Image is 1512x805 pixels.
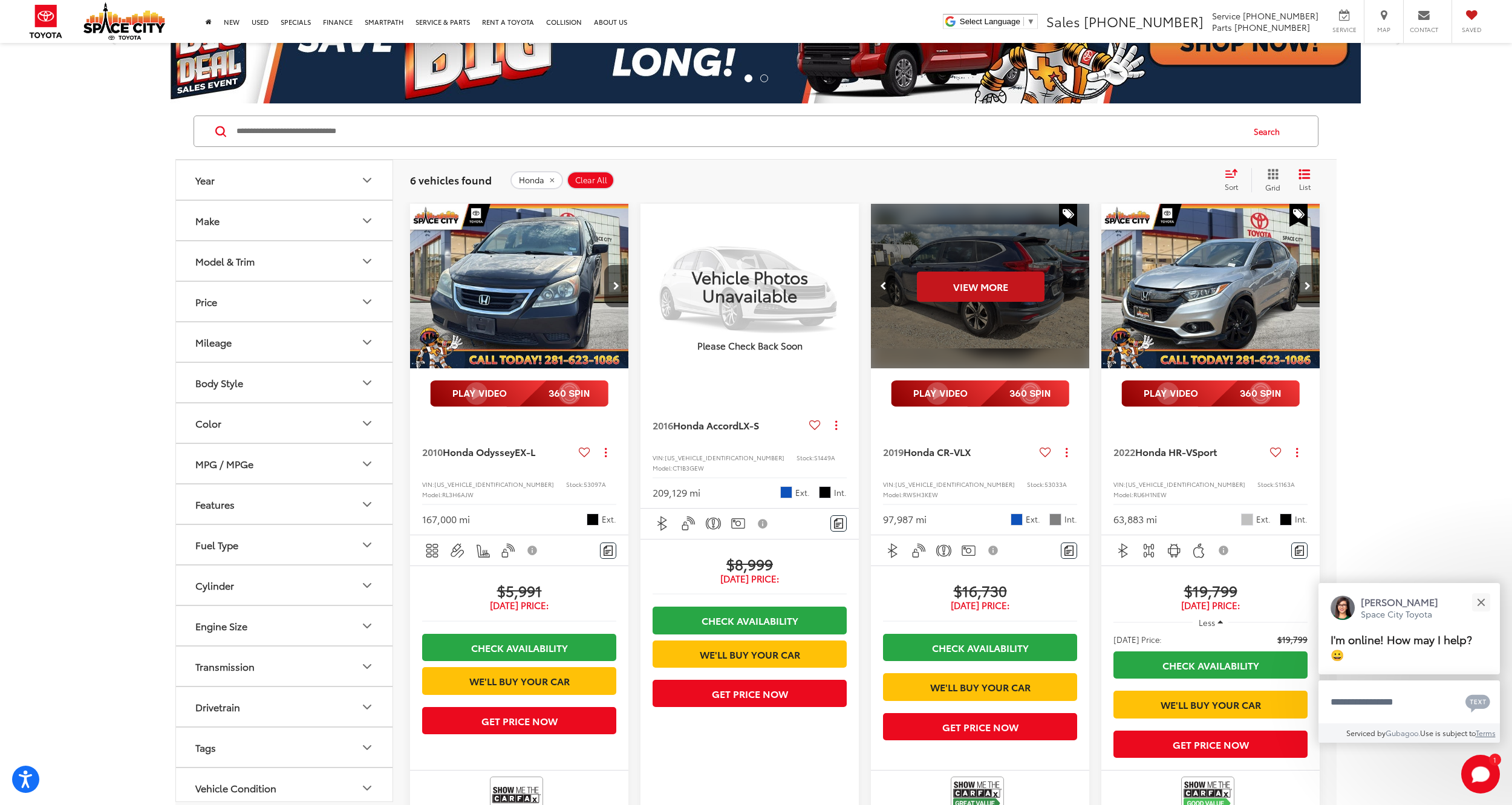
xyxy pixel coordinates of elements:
span: Int. [834,487,847,498]
a: VIEW_DETAILS [640,204,859,368]
img: 4WD/AWD [1141,543,1156,558]
div: Body Style [195,377,243,388]
button: Get Price Now [883,713,1077,740]
button: Clear All [567,171,614,189]
button: Actions [1286,442,1308,463]
span: Ext. [1026,513,1040,525]
span: VIN: [422,480,434,489]
div: 63,883 mi [1113,512,1157,526]
span: [PHONE_NUMBER] [1243,10,1318,22]
img: Emergency Brake Assist [706,516,721,531]
img: Apple CarPlay [1191,543,1207,558]
button: remove Honda [510,171,563,189]
button: PricePrice [176,282,394,321]
span: Stock: [1257,480,1275,489]
button: Comments [830,515,847,532]
span: Crystal Black Pearl [587,513,599,526]
span: Obsidian Blue Pearl [1011,513,1023,526]
button: Comments [600,543,616,559]
div: Transmission [360,659,374,674]
div: Fuel Type [195,539,238,550]
a: Check Availability [883,634,1077,661]
div: Tags [360,740,374,755]
span: [DATE] Price: [653,573,847,585]
span: Ext. [1256,513,1271,525]
button: Model & TrimModel & Trim [176,241,394,281]
a: Gubagoo. [1386,728,1420,738]
span: Honda [519,175,544,185]
div: MPG / MPGe [360,457,374,471]
a: Terms [1476,728,1496,738]
span: 2019 [883,445,904,458]
span: Clear All [575,175,607,185]
button: Fuel TypeFuel Type [176,525,394,564]
img: Emergency Brake Assist [936,543,951,558]
div: Drivetrain [195,701,240,712]
div: Model & Trim [195,255,255,267]
img: Bluetooth® [1116,543,1131,558]
span: dropdown dots [1066,448,1067,457]
img: Keyless Entry [500,543,515,558]
span: Black [819,486,831,498]
span: Ext. [602,513,616,525]
span: [DATE] Price: [1113,633,1162,645]
div: Year [360,173,374,187]
span: Special [1059,204,1077,227]
a: 2019Honda CR-VLX [883,445,1035,458]
span: EX-L [515,445,535,458]
span: [DATE] Price: [422,599,616,611]
span: [US_VEHICLE_IDENTIFICATION_NUMBER] [1126,480,1245,489]
span: Sales [1046,11,1080,31]
img: Bluetooth® [655,516,670,531]
p: Space City Toyota [1361,608,1438,620]
span: Model: [1113,490,1133,499]
span: Service [1212,10,1240,22]
p: [PERSON_NAME] [1361,595,1438,608]
span: Honda HR-V [1135,445,1192,458]
div: Color [195,417,221,429]
a: 2016Honda AccordLX-S [653,419,804,432]
img: full motion video [891,380,1069,407]
span: [DATE] Price: [1113,599,1308,611]
span: VIN: [1113,480,1126,489]
a: Check Availability [1113,651,1308,679]
span: S1449A [814,453,835,462]
a: We'll Buy Your Car [1113,691,1308,718]
img: 2010 Honda Odyssey EX-L [409,204,630,369]
img: Rear View Camera [961,543,976,558]
button: Body StyleBody Style [176,363,394,402]
span: Use is subject to [1420,728,1476,738]
button: View More [917,272,1044,302]
span: ​ [1023,17,1024,26]
div: 209,129 mi [653,486,700,500]
span: Service [1331,25,1358,34]
div: 2022 Honda HR-V Sport 0 [1101,204,1321,368]
div: Tags [195,741,216,753]
span: I'm online! How may I help? 😀 [1331,631,1472,662]
span: LX-S [738,418,759,432]
a: Check Availability [422,634,616,661]
input: Search by Make, Model, or Keyword [235,117,1242,146]
div: Year [195,174,215,186]
span: $16,730 [883,581,1077,599]
span: $19,799 [1277,633,1308,645]
img: Comments [1064,546,1074,556]
img: Keyless Entry [680,516,696,531]
button: YearYear [176,160,394,200]
span: Model: [883,490,903,499]
button: Less [1193,611,1229,633]
span: Sport [1192,445,1217,458]
span: RU6H1NEW [1133,490,1167,499]
div: 97,987 mi [883,512,927,526]
button: Comments [1061,543,1077,559]
a: Check Availability [653,607,847,634]
button: Grid View [1251,168,1289,192]
span: Model: [422,490,442,499]
img: Comments [1295,546,1305,556]
svg: Text [1465,693,1490,712]
button: MPG / MPGeMPG / MPGe [176,444,394,483]
span: Select Language [960,17,1020,26]
button: Get Price Now [422,707,616,734]
button: Previous image [871,265,895,307]
span: dropdown dots [835,420,837,430]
